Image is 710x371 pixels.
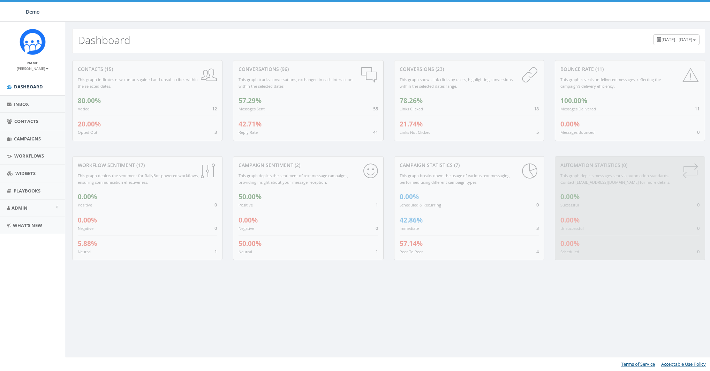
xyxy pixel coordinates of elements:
[78,66,217,73] div: contacts
[239,239,262,248] span: 50.00%
[239,226,254,231] small: Negative
[560,216,580,225] span: 0.00%
[376,202,378,208] span: 1
[214,225,217,231] span: 0
[560,77,661,89] small: This graph reveals undelivered messages, reflecting the campaign's delivery efficiency.
[239,249,252,254] small: Neutral
[78,106,90,111] small: Added
[376,248,378,255] span: 1
[400,77,513,89] small: This graph shows link clicks by users, highlighting conversions within the selected dates range.
[239,106,265,111] small: Messages Sent
[15,170,36,176] span: Widgets
[620,162,627,168] span: (0)
[279,66,289,72] span: (96)
[400,173,509,185] small: This graph breaks down the usage of various text messaging performed using different campaign types.
[400,130,431,135] small: Links Not Clicked
[560,192,580,201] span: 0.00%
[697,129,700,135] span: 0
[560,96,587,105] span: 100.00%
[78,173,199,185] small: This graph depicts the sentiment for RallyBot-powered workflows, ensuring communication effective...
[695,106,700,112] span: 11
[662,36,692,43] span: [DATE] - [DATE]
[560,239,580,248] span: 0.00%
[239,216,258,225] span: 0.00%
[560,249,579,254] small: Scheduled
[536,202,539,208] span: 0
[376,225,378,231] span: 0
[400,66,539,73] div: conversions
[661,361,706,367] a: Acceptable Use Policy
[400,249,423,254] small: Peer To Peer
[697,202,700,208] span: 0
[17,66,48,71] small: [PERSON_NAME]
[20,29,46,55] img: Icon_1.png
[594,66,604,72] span: (11)
[400,96,423,105] span: 78.26%
[14,83,43,90] span: Dashboard
[400,106,423,111] small: Links Clicked
[78,192,97,201] span: 0.00%
[26,8,40,15] span: Demo
[560,202,579,208] small: Successful
[14,136,41,142] span: Campaigns
[400,119,423,129] span: 21.74%
[536,129,539,135] span: 5
[78,130,97,135] small: Opted Out
[453,162,460,168] span: (7)
[103,66,113,72] span: (15)
[78,226,93,231] small: Negative
[373,129,378,135] span: 41
[239,130,258,135] small: Reply Rate
[434,66,444,72] span: (23)
[400,192,419,201] span: 0.00%
[78,162,217,169] div: Workflow Sentiment
[534,106,539,112] span: 18
[78,119,101,129] span: 20.00%
[78,77,198,89] small: This graph indicates new contacts gained and unsubscribes within the selected dates.
[293,162,300,168] span: (2)
[78,216,97,225] span: 0.00%
[78,96,101,105] span: 80.00%
[212,106,217,112] span: 12
[14,101,29,107] span: Inbox
[536,225,539,231] span: 3
[14,118,38,124] span: Contacts
[78,249,91,254] small: Neutral
[78,239,97,248] span: 5.88%
[239,119,262,129] span: 42.71%
[536,248,539,255] span: 4
[17,65,48,71] a: [PERSON_NAME]
[621,361,655,367] a: Terms of Service
[560,119,580,129] span: 0.00%
[214,202,217,208] span: 0
[560,66,700,73] div: Bounce Rate
[13,222,42,228] span: What's New
[239,192,262,201] span: 50.00%
[239,162,378,169] div: Campaign Sentiment
[14,188,40,194] span: Playbooks
[14,153,44,159] span: Workflows
[239,96,262,105] span: 57.29%
[214,248,217,255] span: 1
[239,66,378,73] div: conversations
[12,205,28,211] span: Admin
[78,202,92,208] small: Positive
[560,226,584,231] small: Unsuccessful
[560,130,595,135] small: Messages Bounced
[697,248,700,255] span: 0
[400,202,441,208] small: Scheduled & Recurring
[27,60,38,65] small: Name
[400,239,423,248] span: 57.14%
[373,106,378,112] span: 55
[400,216,423,225] span: 42.86%
[560,162,700,169] div: Automation Statistics
[239,202,253,208] small: Positive
[135,162,145,168] span: (17)
[239,173,348,185] small: This graph depicts the sentiment of text message campaigns, providing insight about your message ...
[560,173,670,185] small: This graph depicts messages sent via automation standards. Contact [EMAIL_ADDRESS][DOMAIN_NAME] f...
[239,77,353,89] small: This graph tracks conversations, exchanged in each interaction within the selected dates.
[560,106,596,111] small: Messages Delivered
[78,34,130,46] h2: Dashboard
[400,226,419,231] small: Immediate
[400,162,539,169] div: Campaign Statistics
